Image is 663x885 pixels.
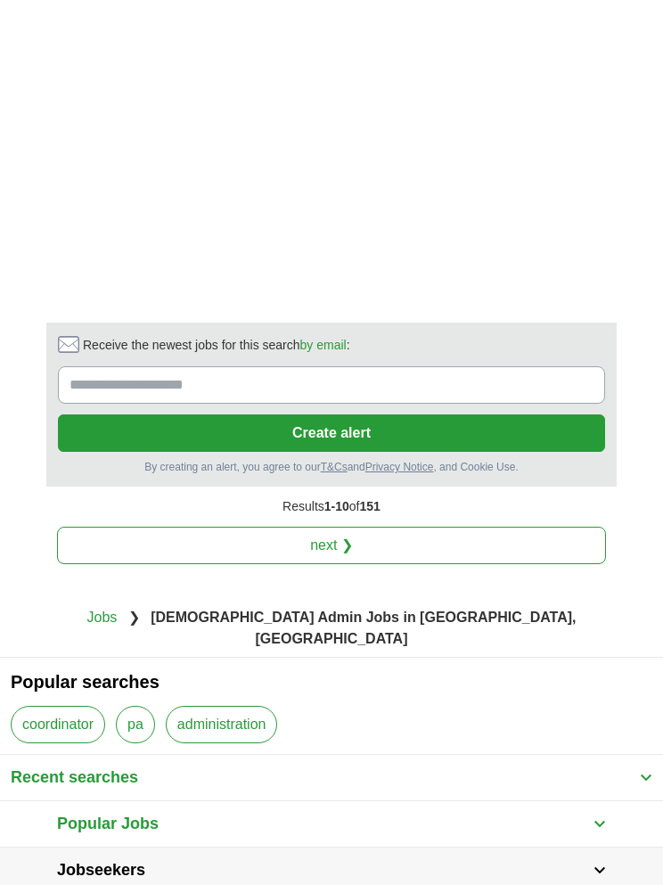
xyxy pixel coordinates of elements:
a: pa [116,706,155,743]
img: toggle icon [593,820,606,828]
a: Jobs [86,610,117,625]
img: toggle icon [640,774,652,782]
img: toggle icon [593,866,606,874]
span: Recent searches [11,766,138,790]
div: By creating an alert, you agree to our and , and Cookie Use. [58,459,605,475]
span: Popular Jobs [57,812,159,836]
a: next ❯ [57,527,606,564]
button: Create alert [58,414,605,452]
a: coordinator [11,706,105,743]
a: by email [300,338,347,352]
span: 151 [360,499,381,513]
a: T&Cs [321,461,348,473]
span: Receive the newest jobs for this search : [83,336,350,355]
strong: [DEMOGRAPHIC_DATA] Admin Jobs in [GEOGRAPHIC_DATA], [GEOGRAPHIC_DATA] [151,610,576,646]
span: 1-10 [324,499,349,513]
span: Jobseekers [57,858,145,882]
a: administration [166,706,278,743]
span: ❯ [128,610,140,625]
a: Privacy Notice [365,461,434,473]
div: Results of [46,487,617,527]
